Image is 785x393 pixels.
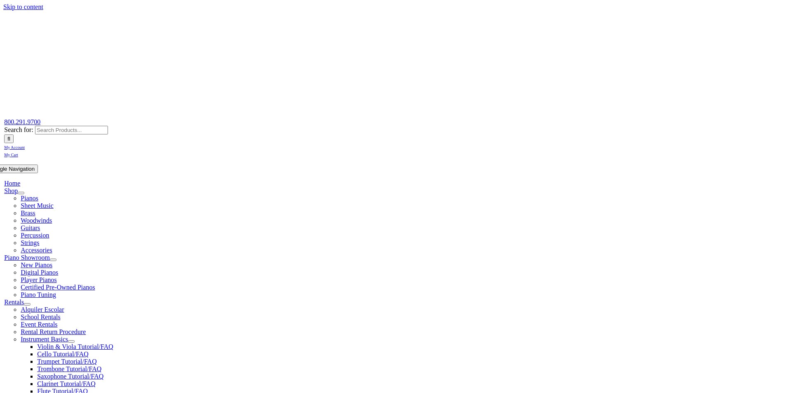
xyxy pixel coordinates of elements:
a: Brass [21,209,35,217]
span: My Cart [4,153,18,157]
a: Rental Return Procedure [21,328,86,335]
a: Guitars [21,224,40,231]
a: 800.291.9700 [4,118,40,125]
a: Player Pianos [21,276,57,283]
a: Accessories [21,247,52,254]
a: Strings [21,239,39,246]
a: Alquiler Escolar [21,306,64,313]
a: New Pianos [21,261,52,268]
a: School Rentals [21,313,60,320]
a: Clarinet Tutorial/FAQ [37,380,96,387]
a: Violin & Viola Tutorial/FAQ [37,343,113,350]
a: Piano Showroom [4,254,50,261]
input: Search Products... [35,126,108,134]
span: Search for: [4,126,33,133]
a: Trombone Tutorial/FAQ [37,365,101,372]
a: Woodwinds [21,217,52,224]
a: Sheet Music [21,202,54,209]
a: Certified Pre-Owned Pianos [21,284,95,291]
a: Event Rentals [21,321,57,328]
button: Open submenu of Rentals [24,303,30,306]
a: My Account [4,143,25,150]
a: Skip to content [3,3,43,10]
a: Digital Pianos [21,269,58,276]
span: My Account [4,145,25,150]
button: Open submenu of Shop [18,192,24,194]
a: Pianos [21,195,38,202]
a: Cello Tutorial/FAQ [37,351,89,358]
a: Home [4,180,20,187]
input: Search [4,134,14,143]
button: Open submenu of Piano Showroom [50,259,56,261]
a: Shop [4,187,18,194]
a: Instrument Basics [21,336,68,343]
button: Open submenu of Instrument Basics [68,340,75,343]
a: Saxophone Tutorial/FAQ [37,373,103,380]
a: Percussion [21,232,49,239]
a: Piano Tuning [21,291,56,298]
a: Rentals [4,299,24,306]
a: Trumpet Tutorial/FAQ [37,358,96,365]
a: My Cart [4,151,18,158]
